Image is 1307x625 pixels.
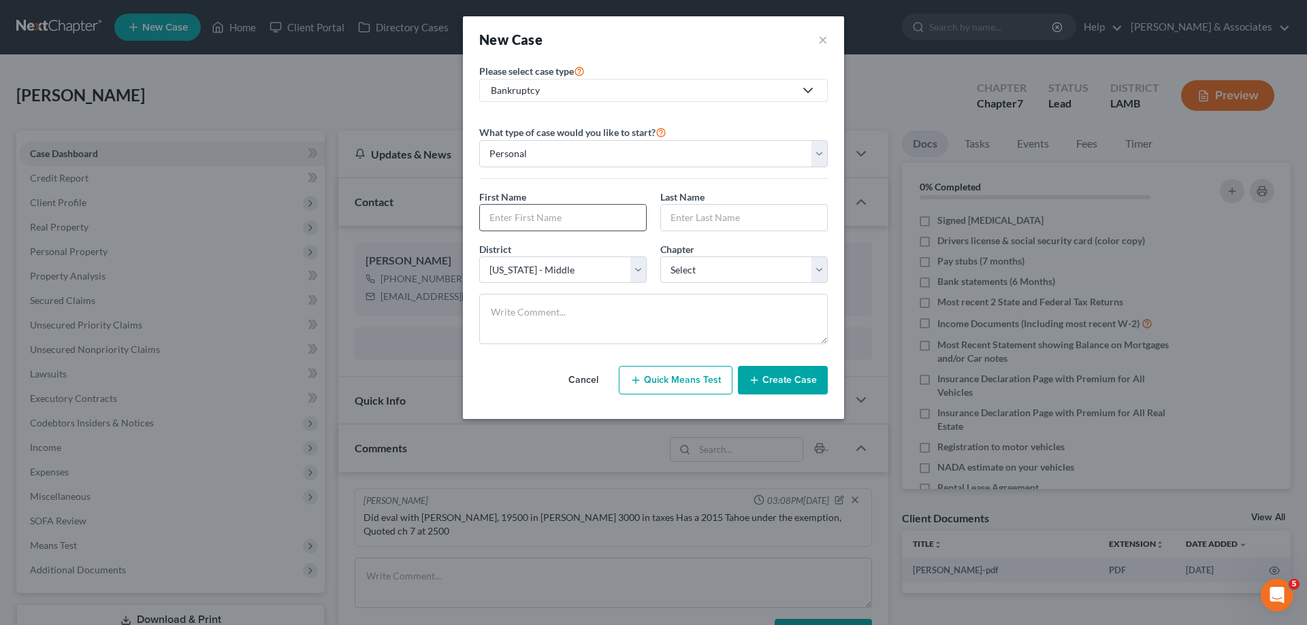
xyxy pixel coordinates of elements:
button: Create Case [738,366,828,394]
label: What type of case would you like to start? [479,124,666,140]
iframe: Intercom live chat [1261,579,1293,611]
button: Quick Means Test [619,366,732,394]
span: Please select case type [479,65,574,77]
strong: New Case [479,31,543,48]
div: Bankruptcy [491,84,794,97]
span: First Name [479,191,526,203]
span: Last Name [660,191,705,203]
button: × [818,30,828,49]
input: Enter Last Name [661,205,827,231]
span: 5 [1289,579,1300,590]
button: Cancel [553,367,613,394]
span: District [479,243,511,255]
span: Chapter [660,243,694,255]
input: Enter First Name [480,205,646,231]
